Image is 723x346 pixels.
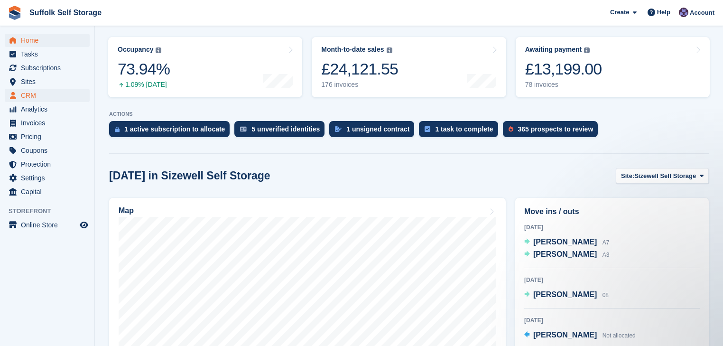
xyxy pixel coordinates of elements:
[5,218,90,232] a: menu
[425,126,430,132] img: task-75834270c22a3079a89374b754ae025e5fb1db73e45f91037f5363f120a921f8.svg
[119,206,134,215] h2: Map
[516,37,710,97] a: Awaiting payment £13,199.00 78 invoices
[690,8,714,18] span: Account
[621,171,634,181] span: Site:
[21,103,78,116] span: Analytics
[5,89,90,102] a: menu
[524,316,700,325] div: [DATE]
[616,168,709,184] button: Site: Sizewell Self Storage
[602,332,636,339] span: Not allocated
[21,218,78,232] span: Online Store
[251,125,320,133] div: 5 unverified identities
[21,75,78,88] span: Sites
[5,47,90,61] a: menu
[335,126,342,132] img: contract_signature_icon-13c848040528278c33f63329250d36e43548de30e8caae1d1a13099fd9432cc5.svg
[533,238,597,246] span: [PERSON_NAME]
[346,125,409,133] div: 1 unsigned contract
[509,126,513,132] img: prospect-51fa495bee0391a8d652442698ab0144808aea92771e9ea1ae160a38d050c398.svg
[5,130,90,143] a: menu
[524,289,609,301] a: [PERSON_NAME] 08
[234,121,329,142] a: 5 unverified identities
[524,223,700,232] div: [DATE]
[533,331,597,339] span: [PERSON_NAME]
[524,206,700,217] h2: Move ins / outs
[21,171,78,185] span: Settings
[525,81,602,89] div: 78 invoices
[634,171,696,181] span: Sizewell Self Storage
[5,185,90,198] a: menu
[26,5,105,20] a: Suffolk Self Storage
[329,121,419,142] a: 1 unsigned contract
[610,8,629,17] span: Create
[602,292,609,299] span: 08
[5,158,90,171] a: menu
[9,206,94,216] span: Storefront
[109,111,709,117] p: ACTIONS
[518,125,593,133] div: 365 prospects to review
[584,47,590,53] img: icon-info-grey-7440780725fd019a000dd9b08b2336e03edf1995a4989e88bcd33f0948082b44.svg
[21,47,78,61] span: Tasks
[525,46,582,54] div: Awaiting payment
[679,8,688,17] img: Toby
[533,290,597,299] span: [PERSON_NAME]
[525,59,602,79] div: £13,199.00
[602,239,610,246] span: A7
[5,34,90,47] a: menu
[118,46,153,54] div: Occupancy
[524,276,700,284] div: [DATE]
[21,185,78,198] span: Capital
[21,130,78,143] span: Pricing
[387,47,392,53] img: icon-info-grey-7440780725fd019a000dd9b08b2336e03edf1995a4989e88bcd33f0948082b44.svg
[5,171,90,185] a: menu
[524,236,609,249] a: [PERSON_NAME] A7
[109,121,234,142] a: 1 active subscription to allocate
[524,249,609,261] a: [PERSON_NAME] A3
[312,37,506,97] a: Month-to-date sales £24,121.55 176 invoices
[321,59,398,79] div: £24,121.55
[657,8,670,17] span: Help
[115,126,120,132] img: active_subscription_to_allocate_icon-d502201f5373d7db506a760aba3b589e785aa758c864c3986d89f69b8ff3...
[78,219,90,231] a: Preview store
[156,47,161,53] img: icon-info-grey-7440780725fd019a000dd9b08b2336e03edf1995a4989e88bcd33f0948082b44.svg
[435,125,493,133] div: 1 task to complete
[5,75,90,88] a: menu
[321,46,384,54] div: Month-to-date sales
[5,61,90,75] a: menu
[118,81,170,89] div: 1.09% [DATE]
[118,59,170,79] div: 73.94%
[5,116,90,130] a: menu
[503,121,603,142] a: 365 prospects to review
[109,169,270,182] h2: [DATE] in Sizewell Self Storage
[602,252,610,258] span: A3
[533,250,597,258] span: [PERSON_NAME]
[321,81,398,89] div: 176 invoices
[419,121,502,142] a: 1 task to complete
[21,158,78,171] span: Protection
[21,144,78,157] span: Coupons
[8,6,22,20] img: stora-icon-8386f47178a22dfd0bd8f6a31ec36ba5ce8667c1dd55bd0f319d3a0aa187defe.svg
[240,126,247,132] img: verify_identity-adf6edd0f0f0b5bbfe63781bf79b02c33cf7c696d77639b501bdc392416b5a36.svg
[124,125,225,133] div: 1 active subscription to allocate
[21,34,78,47] span: Home
[5,144,90,157] a: menu
[21,116,78,130] span: Invoices
[21,89,78,102] span: CRM
[21,61,78,75] span: Subscriptions
[524,329,636,342] a: [PERSON_NAME] Not allocated
[108,37,302,97] a: Occupancy 73.94% 1.09% [DATE]
[5,103,90,116] a: menu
